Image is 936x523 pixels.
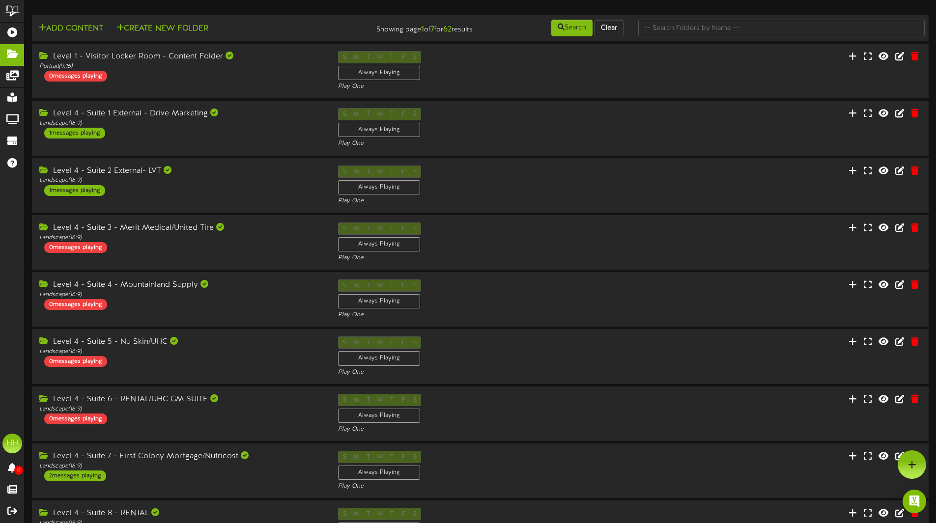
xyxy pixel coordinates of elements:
[421,25,424,34] strong: 1
[39,394,323,405] div: Level 4 - Suite 6 - RENTAL/UHC GM SUITE
[551,20,593,36] button: Search
[338,66,420,80] div: Always Playing
[338,311,622,319] div: Play One
[39,291,323,299] div: Landscape ( 16:9 )
[338,351,420,365] div: Always Playing
[44,242,107,253] div: 0 messages playing
[44,413,107,424] div: 0 messages playing
[39,108,323,119] div: Level 4 - Suite 1 External - Drive Marketing
[39,119,323,128] div: Landscape ( 16:9 )
[14,466,23,475] span: 0
[39,222,323,234] div: Level 4 - Suite 3 - Merit Medical/United Tire
[338,197,622,205] div: Play One
[39,336,323,348] div: Level 4 - Suite 5 - Nu Skin/UHC
[39,348,323,356] div: Landscape ( 16:9 )
[2,434,22,453] div: HH
[338,254,622,262] div: Play One
[44,185,105,196] div: 1 messages playing
[39,176,323,185] div: Landscape ( 16:9 )
[39,405,323,413] div: Landscape ( 16:9 )
[338,368,622,377] div: Play One
[39,165,323,177] div: Level 4 - Suite 2 External- LVT
[443,25,452,34] strong: 62
[39,462,323,470] div: Landscape ( 16:9 )
[39,279,323,291] div: Level 4 - Suite 4 - Mountainland Supply
[44,128,105,138] div: 1 messages playing
[39,62,323,71] div: Portrait ( 9:16 )
[338,294,420,308] div: Always Playing
[338,139,622,148] div: Play One
[338,482,622,491] div: Play One
[39,51,323,62] div: Level 1 - Visitor Locker Room - Content Folder
[338,425,622,434] div: Play One
[39,451,323,462] div: Level 4 - Suite 7 - First Colony Mortgage/Nutricost
[44,470,106,481] div: 2 messages playing
[44,299,107,310] div: 0 messages playing
[595,20,624,36] button: Clear
[338,237,420,251] div: Always Playing
[338,409,420,423] div: Always Playing
[113,23,211,35] button: Create New Folder
[330,19,480,35] div: Showing page of for results
[338,466,420,480] div: Always Playing
[338,123,420,137] div: Always Playing
[338,180,420,194] div: Always Playing
[44,71,107,82] div: 0 messages playing
[36,23,106,35] button: Add Content
[638,20,925,36] input: -- Search Folders by Name --
[39,234,323,242] div: Landscape ( 16:9 )
[431,25,434,34] strong: 7
[39,508,323,519] div: Level 4 - Suite 8 - RENTAL
[338,83,622,91] div: Play One
[903,490,926,513] div: Open Intercom Messenger
[44,356,107,367] div: 0 messages playing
